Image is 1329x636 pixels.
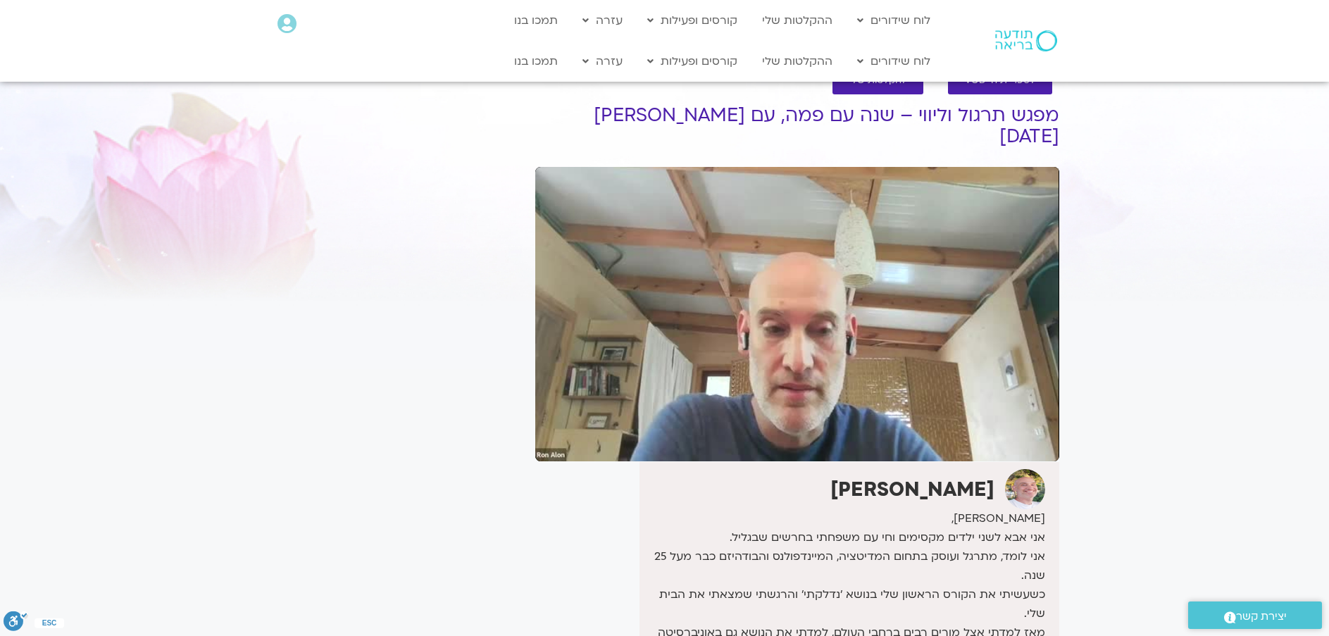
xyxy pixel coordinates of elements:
[830,476,994,503] strong: [PERSON_NAME]
[507,7,565,34] a: תמכו בנו
[643,528,1044,547] div: אני אבא לשני ילדים מקסימים וחי עם משפחתי בחרשים שבגליל.
[965,75,1035,86] span: לספריית ה-VOD
[1236,607,1287,626] span: יצירת קשר
[535,105,1059,147] h1: מפגש תרגול וליווי – שנה עם פמה, עם [PERSON_NAME] [DATE]
[575,48,630,75] a: עזרה
[643,585,1044,623] div: כשעשיתי את הקורס הראשון שלי בנושא 'נדלקתי' והרגשתי שמצאתי את הבית שלי.
[640,48,744,75] a: קורסים ופעילות
[850,48,937,75] a: לוח שידורים
[995,30,1057,51] img: תודעה בריאה
[643,547,1044,585] div: אני לומד, מתרגל ועוסק בתחום המדיטציה, המיינדפולנס והבודהיזם כבר מעל 25 שנה.
[643,509,1044,528] div: [PERSON_NAME],
[507,48,565,75] a: תמכו בנו
[1005,469,1045,509] img: רון אלון
[1188,601,1322,629] a: יצירת קשר
[575,7,630,34] a: עזרה
[850,7,937,34] a: לוח שידורים
[849,75,906,86] span: להקלטות שלי
[640,7,744,34] a: קורסים ופעילות
[755,48,840,75] a: ההקלטות שלי
[755,7,840,34] a: ההקלטות שלי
